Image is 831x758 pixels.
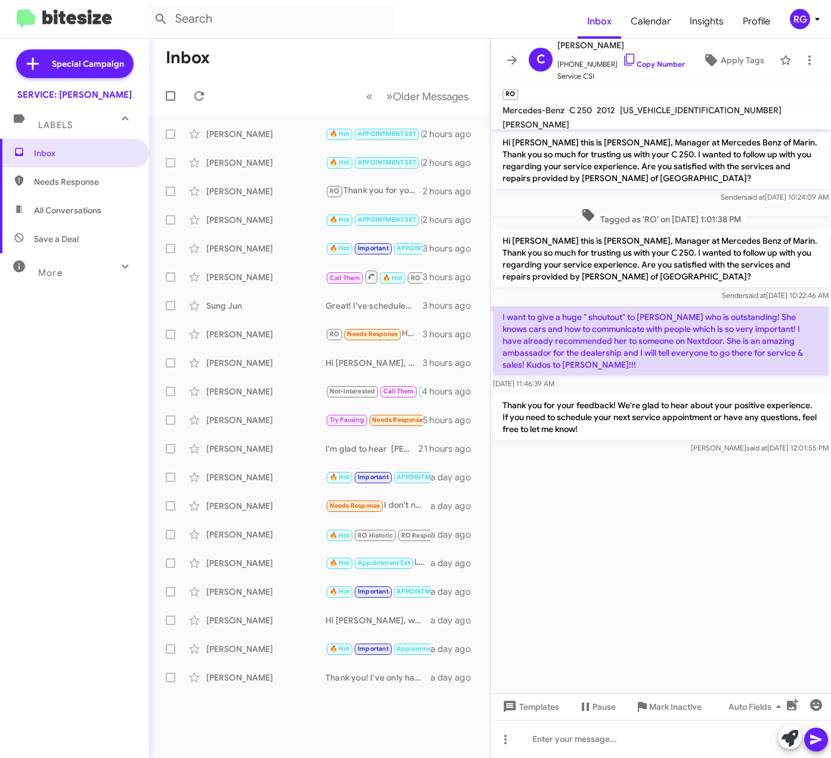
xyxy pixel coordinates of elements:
[206,443,325,455] div: [PERSON_NAME]
[38,120,73,131] span: Labels
[625,696,711,717] button: Mark Inactive
[383,274,403,282] span: 🔥 Hot
[325,300,423,312] div: Great! I've scheduled your appointment for [DATE] at 7:30am. We look forward to seeing you then!
[500,696,559,717] span: Templates
[430,529,480,540] div: a day ago
[423,271,480,283] div: 3 hours ago
[206,271,325,283] div: [PERSON_NAME]
[325,127,423,141] div: Perfect
[411,274,446,282] span: RO Historic
[206,157,325,169] div: [PERSON_NAME]
[557,70,685,82] span: Service CSI
[430,557,480,569] div: a day ago
[396,244,455,252] span: APPOINTMENT SET
[396,588,455,595] span: APPOINTMENT SET
[206,586,325,598] div: [PERSON_NAME]
[330,387,376,395] span: Not-Interested
[503,105,565,116] span: Mercedes-Benz
[38,268,63,278] span: More
[744,192,765,201] span: said at
[423,185,480,197] div: 2 hours ago
[330,588,350,595] span: 🔥 Hot
[206,386,325,397] div: [PERSON_NAME]
[721,49,764,71] span: Apply Tags
[330,159,350,166] span: 🔥 Hot
[491,696,569,717] button: Templates
[430,643,480,655] div: a day ago
[593,696,616,717] span: Pause
[746,443,767,452] span: said at
[358,244,389,252] span: Important
[330,532,350,539] span: 🔥 Hot
[358,532,393,539] span: RO Historic
[418,443,480,455] div: 21 hours ago
[34,147,135,159] span: Inbox
[206,128,325,140] div: [PERSON_NAME]
[325,499,430,512] div: I don't need a service. I have driven very few miles.
[493,230,829,287] p: Hi [PERSON_NAME] this is [PERSON_NAME], Manager at Mercedes Benz of Marin. Thank you so much for ...
[597,105,615,116] span: 2012
[576,208,746,225] span: Tagged as 'RO' on [DATE] 1:01:38 PM
[330,645,350,653] span: 🔥 Hot
[728,696,786,717] span: Auto Fields
[423,300,480,312] div: 3 hours ago
[423,357,480,369] div: 3 hours ago
[34,233,79,245] span: Save a Deal
[422,386,480,397] div: 4 hours ago
[330,416,364,424] span: Try Pausing
[722,291,829,300] span: Sender [DATE] 10:22:46 AM
[578,4,621,39] a: Inbox
[325,269,423,284] div: Inbound Call
[780,9,818,29] button: RG
[330,330,339,338] span: RO
[325,357,423,369] div: Hi [PERSON_NAME], for an A service we are having a promotion for $299.00, can I make an appointme...
[330,502,380,510] span: Needs Response
[206,185,325,197] div: [PERSON_NAME]
[396,473,455,481] span: APPOINTMENT SET
[16,49,134,78] a: Special Campaign
[430,471,480,483] div: a day ago
[503,119,569,130] span: [PERSON_NAME]
[503,89,518,100] small: RO
[325,413,423,427] div: Thanks a million ! Nik has been great !
[721,192,829,201] span: Sender [DATE] 10:24:09 AM
[430,614,480,626] div: a day ago
[325,527,430,542] div: Inbound Call
[396,645,449,653] span: Appointment Set
[569,696,625,717] button: Pause
[493,394,829,440] p: Thank you for your feedback! We're glad to hear about your positive experience. If you need to sc...
[206,357,325,369] div: [PERSON_NAME]
[206,471,325,483] div: [PERSON_NAME]
[358,588,389,595] span: Important
[620,105,782,116] span: [US_VEHICLE_IDENTIFICATION_NUMBER]
[423,414,480,426] div: 5 hours ago
[383,387,414,395] span: Call Them
[692,49,774,71] button: Apply Tags
[206,529,325,540] div: [PERSON_NAME]
[621,4,680,39] a: Calendar
[330,216,350,223] span: 🔥 Hot
[649,696,702,717] span: Mark Inactive
[358,645,389,653] span: Important
[423,128,480,140] div: 2 hours ago
[493,379,554,388] span: [DATE] 11:46:39 AM
[325,184,423,198] div: Thank you for your feedback! We're glad to hear about your positive experience. If you need to sc...
[745,291,766,300] span: said at
[430,586,480,598] div: a day ago
[430,500,480,512] div: a day ago
[17,89,132,101] div: SERVICE: [PERSON_NAME]
[325,384,422,398] div: I've scheduled your appointment for the service [DATE] at 9 AM. Thank you, and we'll see you then!
[379,84,476,108] button: Next
[325,672,430,684] div: Thank you! I've only had my GLA for a couple of years, so I won't be looking for a new car for a ...
[372,416,423,424] span: Needs Response
[691,443,829,452] span: [PERSON_NAME] [DATE] 12:01:55 PM
[557,52,685,70] span: [PHONE_NUMBER]
[325,327,423,341] div: Hello The BC Service for my EQS What is the price of that service, also, are there any specials o...
[330,187,339,195] span: RO
[206,414,325,426] div: [PERSON_NAME]
[733,4,780,39] a: Profile
[423,243,480,254] div: 3 hours ago
[493,306,829,375] p: I want to give a huge " shoutout" to [PERSON_NAME] who is outstanding! She knows cars and how to ...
